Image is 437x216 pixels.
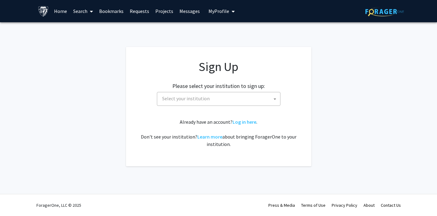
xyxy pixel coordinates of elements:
h1: Sign Up [138,59,299,74]
a: Bookmarks [96,0,127,22]
h2: Please select your institution to sign up: [172,83,265,89]
img: ForagerOne Logo [365,7,404,16]
a: Search [70,0,96,22]
span: Select your institution [157,92,280,106]
a: Contact Us [381,202,401,208]
span: Select your institution [160,92,280,105]
a: About [363,202,375,208]
a: Learn more about bringing ForagerOne to your institution [197,134,222,140]
a: Projects [152,0,176,22]
iframe: Chat [5,188,26,211]
a: Terms of Use [301,202,326,208]
a: Privacy Policy [332,202,357,208]
div: ForagerOne, LLC © 2025 [36,194,81,216]
span: My Profile [208,8,229,14]
a: Log in here [233,119,256,125]
img: Johns Hopkins University Logo [38,6,49,17]
a: Press & Media [268,202,295,208]
span: Select your institution [162,95,210,102]
div: Already have an account? . Don't see your institution? about bringing ForagerOne to your institut... [138,118,299,148]
a: Home [51,0,70,22]
a: Requests [127,0,152,22]
a: Messages [176,0,203,22]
